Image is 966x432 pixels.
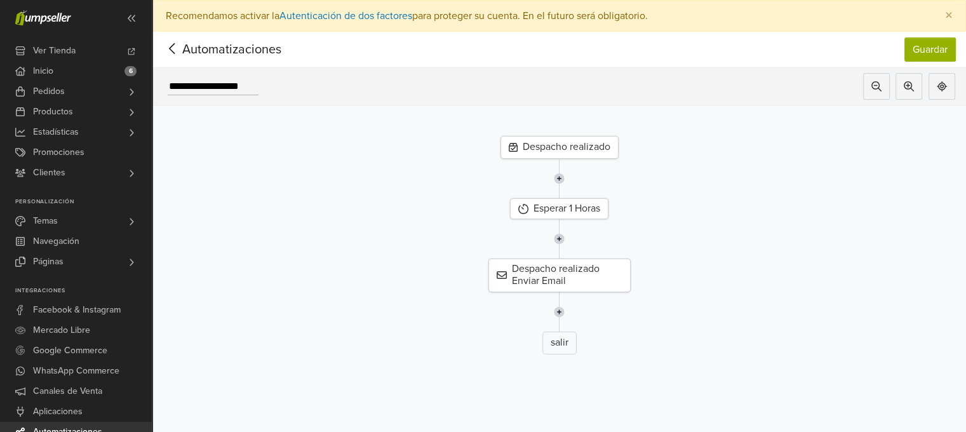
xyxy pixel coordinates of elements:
img: line-7960e5f4d2b50ad2986e.svg [554,219,565,259]
span: Ver Tienda [33,41,76,61]
span: Navegación [33,231,79,252]
span: Canales de Venta [33,381,102,402]
button: Guardar [904,37,956,62]
span: Facebook & Instagram [33,300,121,320]
span: Clientes [33,163,65,183]
div: Despacho realizado [500,136,619,159]
img: line-7960e5f4d2b50ad2986e.svg [554,159,565,198]
span: × [945,6,953,25]
span: Aplicaciones [33,402,83,422]
p: Integraciones [15,287,152,295]
div: Despacho realizado Enviar Email [488,259,631,292]
span: Google Commerce [33,341,107,361]
div: Esperar 1 Horas [510,198,608,219]
span: Productos [33,102,73,122]
span: Pedidos [33,81,65,102]
span: Inicio [33,61,53,81]
span: Páginas [33,252,64,272]
img: line-7960e5f4d2b50ad2986e.svg [554,292,565,332]
span: Promociones [33,142,84,163]
p: Personalización [15,198,152,206]
span: Estadísticas [33,122,79,142]
a: Autenticación de dos factores [279,10,412,22]
span: Automatizaciones [163,40,262,59]
div: salir [542,332,577,354]
span: Temas [33,211,58,231]
span: Mercado Libre [33,320,90,341]
span: WhatsApp Commerce [33,361,119,381]
span: 6 [124,66,137,76]
button: Close [932,1,965,31]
